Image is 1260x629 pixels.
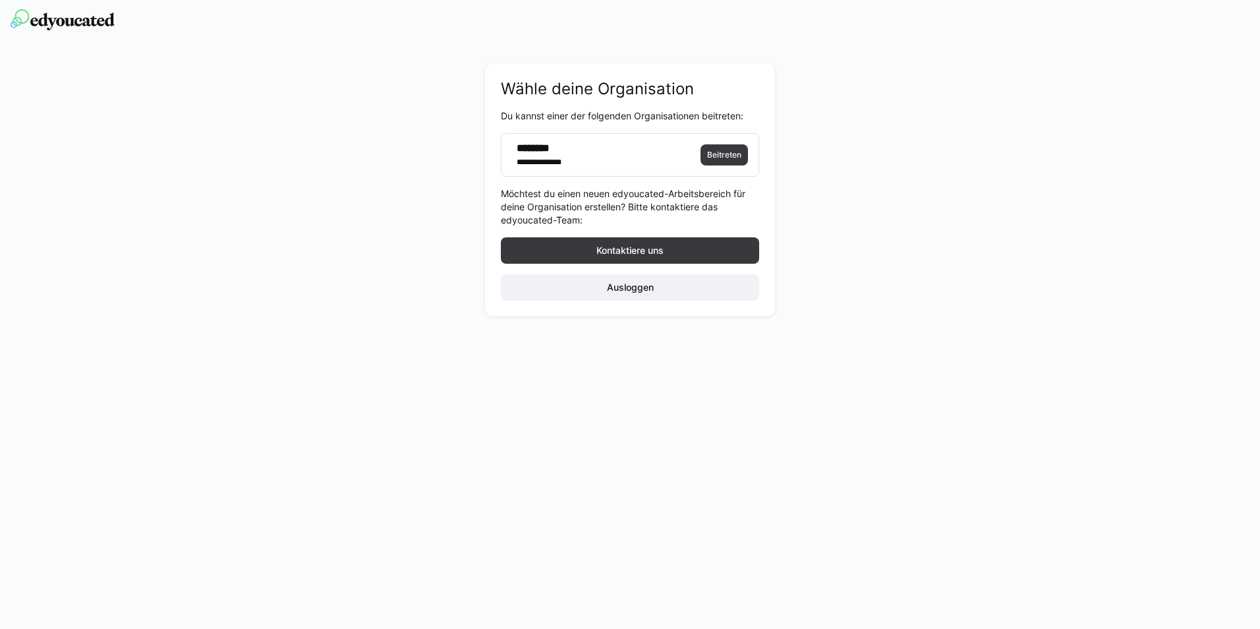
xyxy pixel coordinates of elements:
[501,274,759,301] button: Ausloggen
[501,109,759,123] p: Du kannst einer der folgenden Organisationen beitreten:
[501,237,759,264] button: Kontaktiere uns
[706,150,743,160] span: Beitreten
[501,187,759,227] p: Möchtest du einen neuen edyoucated-Arbeitsbereich für deine Organisation erstellen? Bitte kontakt...
[501,79,759,99] h2: Wähle deine Organisation
[11,9,115,30] img: edyoucated
[701,144,748,165] button: Beitreten
[594,244,666,257] span: Kontaktiere uns
[605,281,656,294] span: Ausloggen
